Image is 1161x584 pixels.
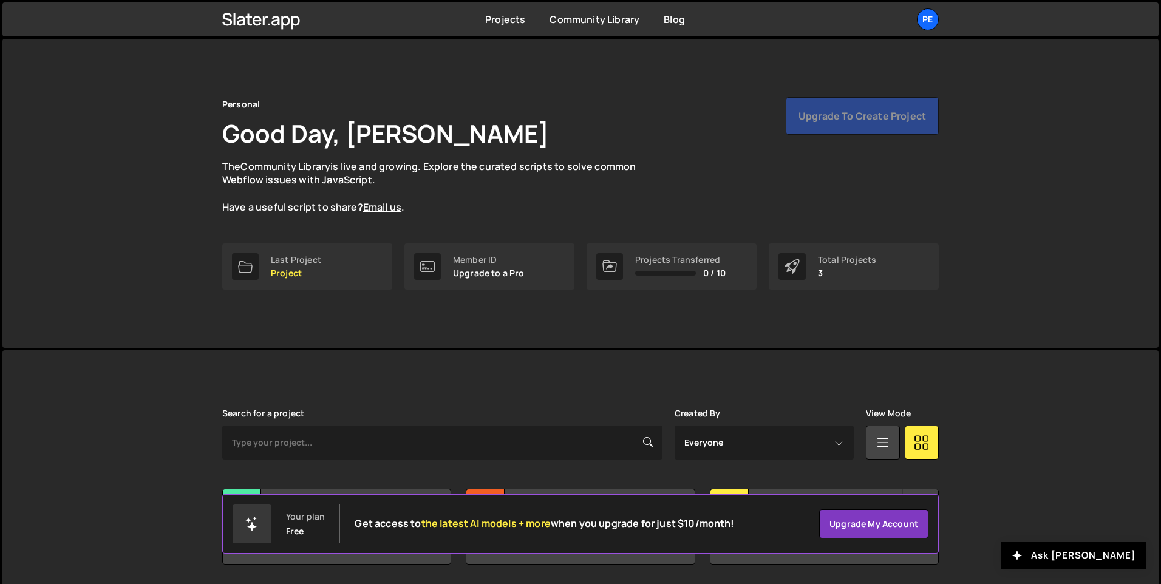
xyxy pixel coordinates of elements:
[818,255,876,265] div: Total Projects
[485,13,525,26] a: Projects
[286,512,325,521] div: Your plan
[917,8,939,30] a: Pe
[453,255,525,265] div: Member ID
[466,489,695,565] a: Pr Project Created by [PERSON_NAME] No pages have been added to this project
[703,268,726,278] span: 0 / 10
[819,509,928,538] a: Upgrade my account
[466,489,505,528] div: Pr
[271,255,321,265] div: Last Project
[223,489,261,528] div: Pr
[664,13,685,26] a: Blog
[240,160,330,173] a: Community Library
[222,409,304,418] label: Search for a project
[222,160,659,214] p: The is live and growing. Explore the curated scripts to solve common Webflow issues with JavaScri...
[818,268,876,278] p: 3
[710,489,749,528] div: Pe
[222,489,451,565] a: Pr Project Created by [PERSON_NAME] No pages have been added to this project
[271,268,321,278] p: Project
[363,200,401,214] a: Email us
[710,489,939,565] a: Pe Personal Created by [PERSON_NAME] 3 pages, last updated by [PERSON_NAME] [DATE]
[355,518,734,529] h2: Get access to when you upgrade for just $10/month!
[675,409,721,418] label: Created By
[453,268,525,278] p: Upgrade to a Pro
[1001,542,1146,569] button: Ask [PERSON_NAME]
[222,97,260,112] div: Personal
[550,13,639,26] a: Community Library
[222,117,549,150] h1: Good Day, [PERSON_NAME]
[222,426,662,460] input: Type your project...
[866,409,911,418] label: View Mode
[635,255,726,265] div: Projects Transferred
[222,243,392,290] a: Last Project Project
[421,517,551,530] span: the latest AI models + more
[286,526,304,536] div: Free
